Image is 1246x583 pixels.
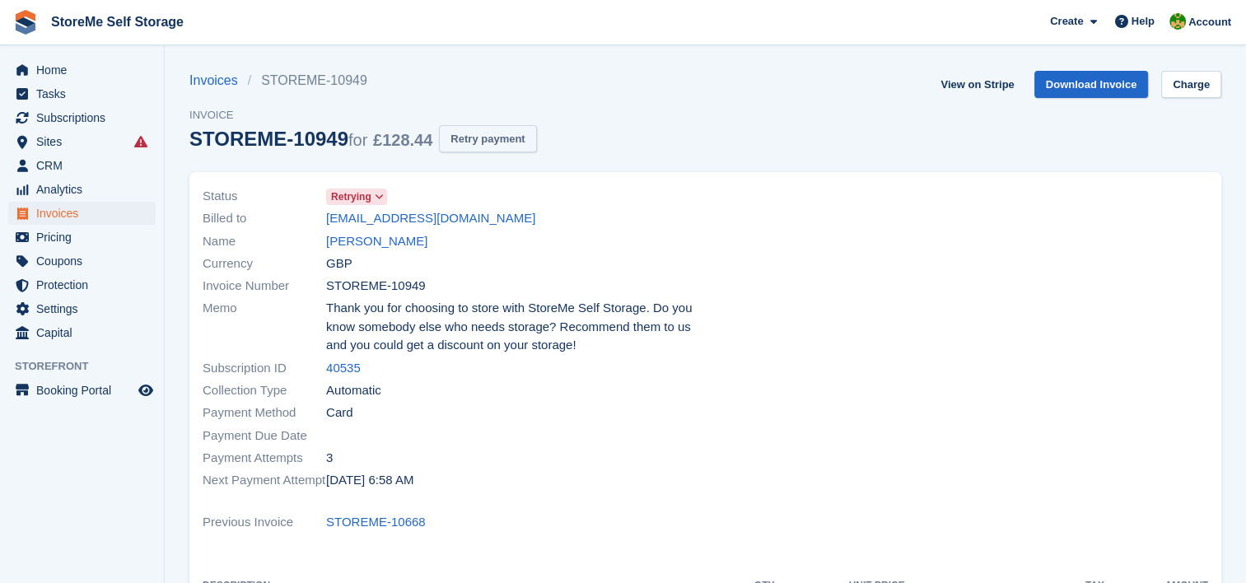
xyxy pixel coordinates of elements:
a: Download Invoice [1034,71,1149,98]
span: GBP [326,254,352,273]
a: menu [8,130,156,153]
span: Billed to [203,209,326,228]
a: menu [8,106,156,129]
span: Invoices [36,202,135,225]
span: Collection Type [203,381,326,400]
span: for [348,131,367,149]
span: Payment Attempts [203,449,326,468]
span: Payment Method [203,403,326,422]
a: menu [8,226,156,249]
a: StoreMe Self Storage [44,8,190,35]
span: Help [1132,13,1155,30]
span: Protection [36,273,135,296]
span: Status [203,187,326,206]
span: Coupons [36,250,135,273]
a: Charge [1161,71,1221,98]
span: Invoice [189,107,537,124]
span: Payment Due Date [203,427,326,445]
a: menu [8,321,156,344]
span: Booking Portal [36,379,135,402]
nav: breadcrumbs [189,71,537,91]
a: View on Stripe [934,71,1020,98]
span: Memo [203,299,326,355]
span: Subscriptions [36,106,135,129]
span: Next Payment Attempt [203,471,326,490]
a: Preview store [136,380,156,400]
span: Retrying [331,189,371,204]
span: Automatic [326,381,381,400]
a: menu [8,379,156,402]
a: menu [8,297,156,320]
a: menu [8,250,156,273]
a: 40535 [326,359,361,378]
span: Settings [36,297,135,320]
span: Previous Invoice [203,513,326,532]
a: menu [8,202,156,225]
span: 3 [326,449,333,468]
span: Capital [36,321,135,344]
a: menu [8,58,156,82]
a: menu [8,154,156,177]
a: menu [8,273,156,296]
a: menu [8,82,156,105]
i: Smart entry sync failures have occurred [134,135,147,148]
time: 2025-08-22 05:58:25 UTC [326,471,413,490]
span: Account [1188,14,1231,30]
a: Retrying [326,187,387,206]
span: Pricing [36,226,135,249]
span: Currency [203,254,326,273]
span: CRM [36,154,135,177]
span: Home [36,58,135,82]
span: Create [1050,13,1083,30]
img: StorMe [1169,13,1186,30]
span: Name [203,232,326,251]
span: £128.44 [373,131,432,149]
span: Tasks [36,82,135,105]
span: Sites [36,130,135,153]
a: [PERSON_NAME] [326,232,427,251]
span: Thank you for choosing to store with StoreMe Self Storage. Do you know somebody else who needs st... [326,299,696,355]
span: STOREME-10949 [326,277,426,296]
button: Retry payment [439,125,536,152]
span: Invoice Number [203,277,326,296]
span: Storefront [15,358,164,375]
a: Invoices [189,71,248,91]
a: STOREME-10668 [326,513,426,532]
span: Analytics [36,178,135,201]
div: STOREME-10949 [189,128,432,150]
a: [EMAIL_ADDRESS][DOMAIN_NAME] [326,209,535,228]
span: Subscription ID [203,359,326,378]
img: stora-icon-8386f47178a22dfd0bd8f6a31ec36ba5ce8667c1dd55bd0f319d3a0aa187defe.svg [13,10,38,35]
span: Card [326,403,353,422]
a: menu [8,178,156,201]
